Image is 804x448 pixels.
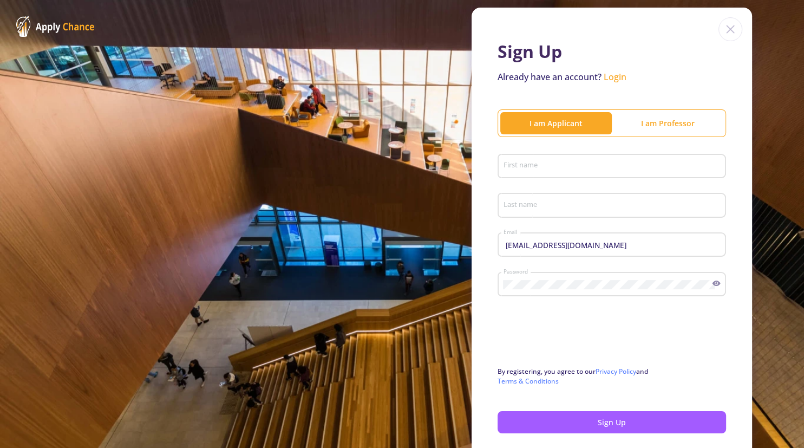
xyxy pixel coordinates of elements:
div: I am Professor [612,118,723,129]
a: Privacy Policy [596,367,636,376]
img: close icon [718,17,742,41]
p: Already have an account? [498,70,726,83]
h1: Sign Up [498,41,726,62]
img: ApplyChance Logo [16,16,95,37]
a: Login [604,71,626,83]
iframe: reCAPTCHA [498,316,662,358]
div: I am Applicant [500,118,612,129]
button: Sign Up [498,411,726,433]
p: By registering, you agree to our and [498,367,726,386]
a: Terms & Conditions [498,376,559,386]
